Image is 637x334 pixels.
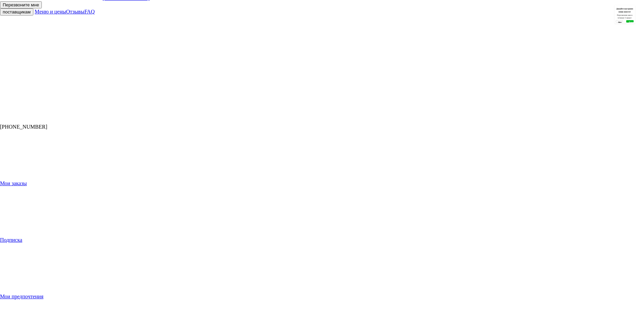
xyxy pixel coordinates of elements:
[616,20,623,22] button: Нет
[629,21,637,23] span: Давайте
[66,9,84,14] a: Отзывы
[616,7,634,13] h4: Давайте настроим меню вместе!
[626,20,633,22] button: Давайте
[84,9,95,14] a: FAQ
[35,9,66,14] a: Меню и цены
[616,14,634,20] p: Перезвоним вам в течение 5 минут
